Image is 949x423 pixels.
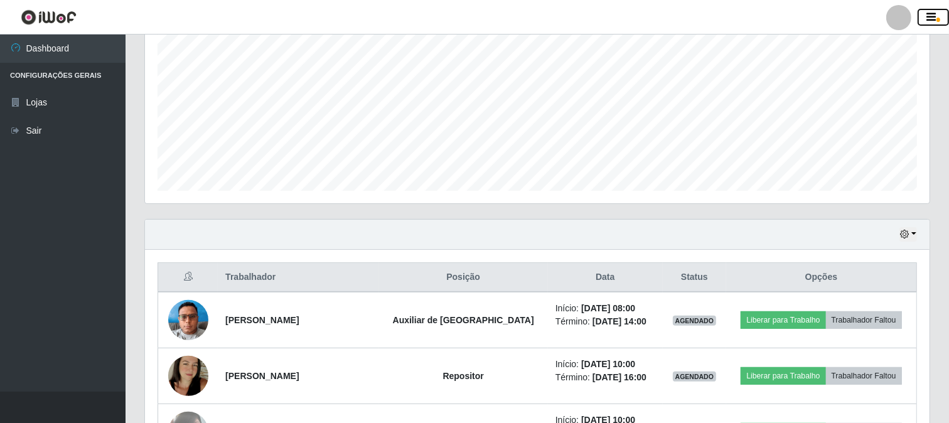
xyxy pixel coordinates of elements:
img: CoreUI Logo [21,9,77,25]
time: [DATE] 08:00 [581,303,635,313]
strong: [PERSON_NAME] [225,371,299,381]
span: AGENDADO [673,372,717,382]
th: Opções [726,263,917,292]
th: Status [663,263,726,292]
strong: Auxiliar de [GEOGRAPHIC_DATA] [393,315,534,325]
time: [DATE] 10:00 [581,359,635,369]
span: AGENDADO [673,316,717,326]
button: Liberar para Trabalho [741,367,825,385]
time: [DATE] 16:00 [592,372,646,382]
li: Término: [555,315,655,328]
button: Trabalhador Faltou [826,311,902,329]
li: Início: [555,358,655,371]
button: Trabalhador Faltou [826,367,902,385]
li: Início: [555,302,655,315]
th: Posição [379,263,548,292]
th: Data [548,263,663,292]
img: 1728993932002.jpeg [168,293,208,346]
button: Liberar para Trabalho [741,311,825,329]
time: [DATE] 14:00 [592,316,646,326]
strong: Repositor [442,371,483,381]
strong: [PERSON_NAME] [225,315,299,325]
li: Término: [555,371,655,384]
th: Trabalhador [218,263,378,292]
img: 1682443314153.jpeg [168,340,208,412]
